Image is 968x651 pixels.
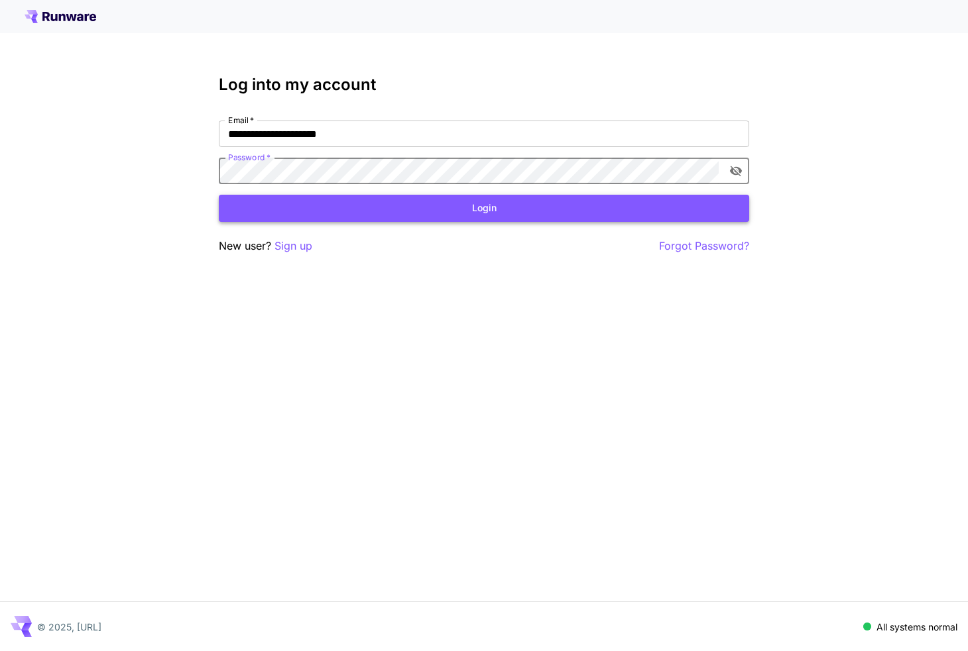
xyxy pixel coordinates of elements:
[219,238,312,254] p: New user?
[274,238,312,254] button: Sign up
[219,75,749,94] h3: Log into my account
[228,152,271,163] label: Password
[724,159,748,183] button: toggle password visibility
[37,620,101,634] p: © 2025, [URL]
[659,238,749,254] button: Forgot Password?
[228,115,254,126] label: Email
[877,620,957,634] p: All systems normal
[219,195,749,222] button: Login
